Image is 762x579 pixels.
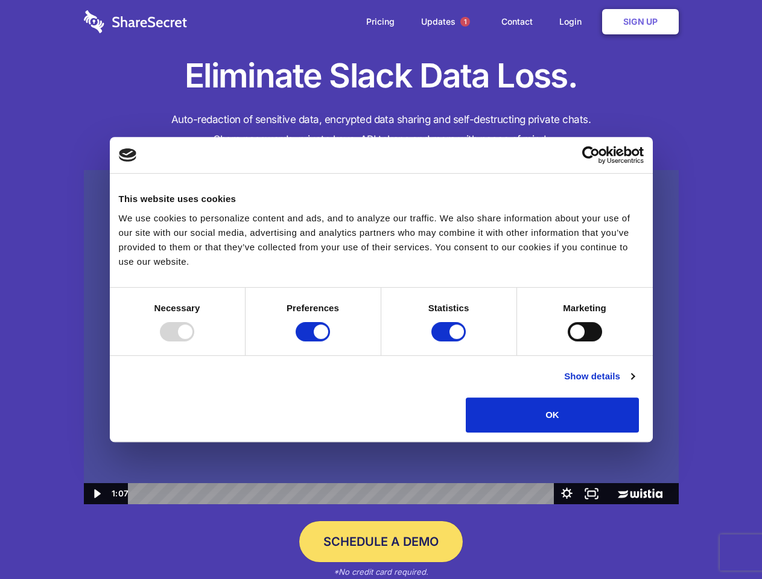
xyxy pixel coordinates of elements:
button: Show settings menu [554,483,579,504]
a: Pricing [354,3,407,40]
a: Contact [489,3,545,40]
a: Schedule a Demo [299,521,463,562]
a: Usercentrics Cookiebot - opens in a new window [538,146,644,164]
strong: Necessary [154,303,200,313]
div: Playbar [138,483,548,504]
a: Wistia Logo -- Learn More [604,483,678,504]
a: Sign Up [602,9,679,34]
button: Fullscreen [579,483,604,504]
img: logo-wordmark-white-trans-d4663122ce5f474addd5e946df7df03e33cb6a1c49d2221995e7729f52c070b2.svg [84,10,187,33]
h4: Auto-redaction of sensitive data, encrypted data sharing and self-destructing private chats. Shar... [84,110,679,150]
h1: Eliminate Slack Data Loss. [84,54,679,98]
div: This website uses cookies [119,192,644,206]
a: Login [547,3,600,40]
strong: Statistics [428,303,469,313]
div: We use cookies to personalize content and ads, and to analyze our traffic. We also share informat... [119,211,644,269]
strong: Preferences [287,303,339,313]
span: 1 [460,17,470,27]
img: Sharesecret [84,170,679,505]
strong: Marketing [563,303,606,313]
a: Show details [564,369,634,384]
button: Play Video [84,483,109,504]
em: *No credit card required. [334,567,428,577]
button: OK [466,397,639,432]
img: logo [119,148,137,162]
